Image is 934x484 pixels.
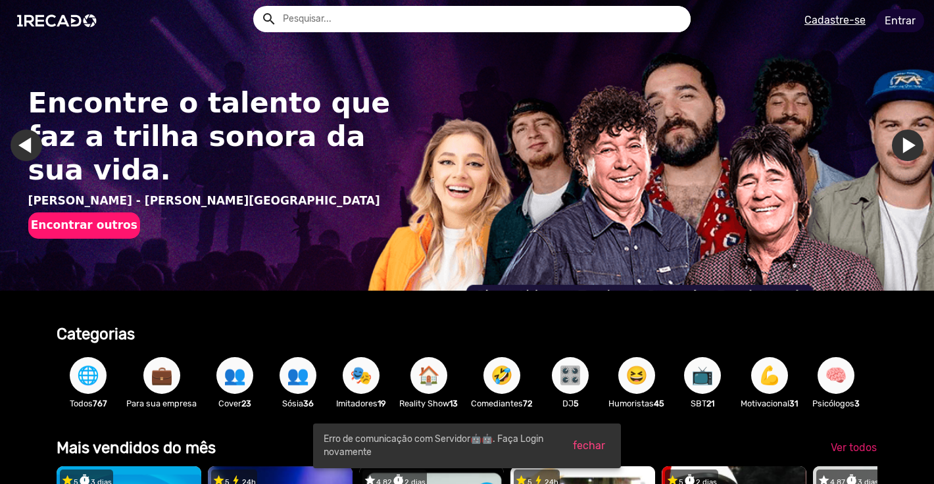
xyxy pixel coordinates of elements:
p: Novelas [874,397,924,410]
b: 767 [93,399,107,408]
a: Ir para o último slide [11,130,42,161]
b: 21 [706,399,714,408]
mat-icon: Example home icon [261,11,277,27]
b: 45 [654,399,664,408]
b: 13 [449,399,458,408]
p: Cover [210,397,260,410]
b: 31 [789,399,798,408]
p: Comediantes [471,397,532,410]
span: 🎛️ [559,357,581,394]
b: 36 [303,399,314,408]
span: 💼 [151,357,173,394]
button: 🤣 [483,357,520,394]
span: 😆 [626,357,648,394]
input: Pesquisar... [273,6,691,32]
button: 🧠 [818,357,854,394]
p: Todos [63,397,113,410]
button: 🏠 [410,357,447,394]
span: 💪 [758,357,781,394]
span: fechar [573,439,605,452]
button: fechar [562,434,616,458]
b: 3 [854,399,860,408]
p: SBT [677,397,727,410]
u: Cadastre-se [804,14,866,26]
b: 72 [523,399,532,408]
span: Ver todos [831,441,877,454]
b: Categorias [57,325,135,343]
span: 🧠 [825,357,847,394]
h1: Encontre o talento que faz a trilha sonora da sua vida. [28,86,402,187]
span: 📺 [691,357,714,394]
span: 🏠 [418,357,440,394]
button: 🌐 [70,357,107,394]
a: Entrar [876,9,924,32]
p: Para sua empresa [126,397,197,410]
button: 📺 [684,357,721,394]
span: 🌐 [77,357,99,394]
button: Example home icon [257,7,280,30]
button: 👥 [216,357,253,394]
span: 👥 [287,357,309,394]
p: Psicólogos [811,397,861,410]
button: 🎭 [343,357,380,394]
span: 👥 [224,357,246,394]
button: 🎛️ [552,357,589,394]
b: 23 [241,399,251,408]
b: Mais vendidos do mês [57,439,216,457]
button: 💼 [143,357,180,394]
b: 19 [378,399,386,408]
p: Reality Show [399,397,458,410]
button: 💪 [751,357,788,394]
span: Erro de comunicação com Servidor🤖🤖. Faça Login novamente [324,433,558,459]
span: 🤣 [491,357,513,394]
p: DJ [545,397,595,410]
p: Sósia [273,397,323,410]
button: Encontrar outros [28,212,140,239]
p: [PERSON_NAME] - [PERSON_NAME][GEOGRAPHIC_DATA] [28,193,402,210]
b: 5 [574,399,579,408]
p: Motivacional [741,397,798,410]
span: 🎭 [350,357,372,394]
p: Humoristas [608,397,664,410]
p: Imitadores [336,397,386,410]
a: Ir para o próximo slide [892,130,923,161]
button: 😆 [618,357,655,394]
button: 👥 [280,357,316,394]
